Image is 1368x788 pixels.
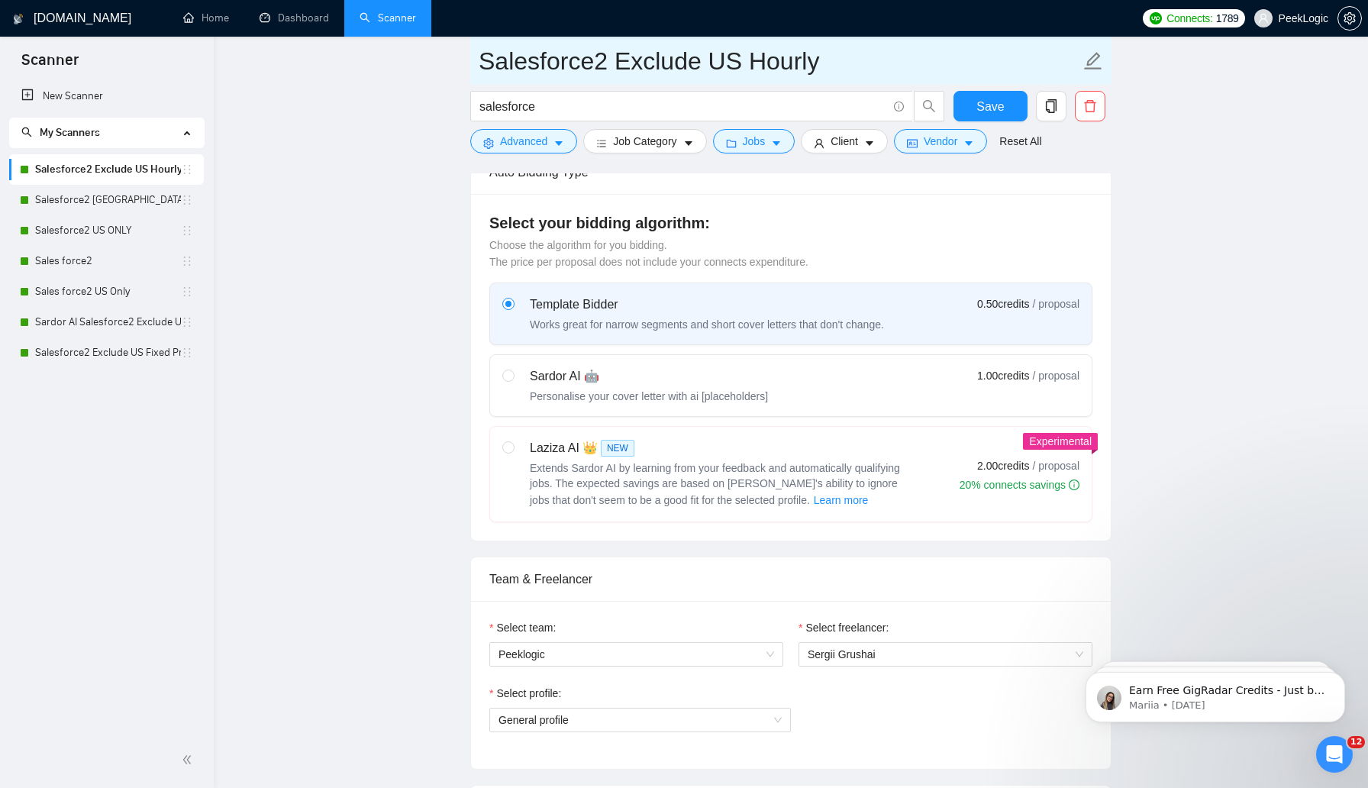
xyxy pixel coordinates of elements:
[21,81,192,111] a: New Scanner
[21,126,100,139] span: My Scanners
[1083,51,1103,71] span: edit
[596,137,607,149] span: bars
[9,185,204,215] li: Salesforce2 US
[771,137,782,149] span: caret-down
[1036,91,1066,121] button: copy
[181,194,193,206] span: holder
[489,619,556,636] label: Select team:
[977,367,1029,384] span: 1.00 credits
[35,246,181,276] a: Sales force2
[260,11,329,24] a: dashboardDashboard
[814,492,869,509] span: Learn more
[1337,6,1362,31] button: setting
[1063,640,1368,747] iframe: Intercom notifications message
[360,11,416,24] a: searchScanner
[1033,368,1079,383] span: / proposal
[814,137,824,149] span: user
[9,337,204,368] li: Salesforce2 Exclude US Fixed Price
[489,557,1092,601] div: Team & Freelancer
[907,137,918,149] span: idcard
[726,137,737,149] span: folder
[1166,10,1212,27] span: Connects:
[9,154,204,185] li: Salesforce2 Exclude US Hourly
[743,133,766,150] span: Jobs
[21,127,32,137] span: search
[181,163,193,176] span: holder
[894,102,904,111] span: info-circle
[181,316,193,328] span: holder
[496,685,561,702] span: Select profile:
[924,133,957,150] span: Vendor
[530,367,768,386] div: Sardor AI 🤖
[894,129,987,153] button: idcardVendorcaret-down
[9,81,204,111] li: New Scanner
[1347,736,1365,748] span: 12
[35,337,181,368] a: Salesforce2 Exclude US Fixed Price
[530,462,900,506] span: Extends Sardor AI by learning from your feedback and automatically qualifying jobs. The expected ...
[40,126,100,139] span: My Scanners
[530,389,768,404] div: Personalise your cover letter with ai [placeholders]
[1216,10,1239,27] span: 1789
[35,276,181,307] a: Sales force2 US Only
[489,239,808,268] span: Choose the algorithm for you bidding. The price per proposal does not include your connects expen...
[801,129,888,153] button: userClientcaret-down
[498,709,782,731] span: General profile
[808,643,1083,666] span: Sergii Grushai
[9,215,204,246] li: Salesforce2 US ONLY
[181,255,193,267] span: holder
[1076,99,1105,113] span: delete
[977,457,1029,474] span: 2.00 credits
[9,307,204,337] li: Sardor AI Salesforce2 Exclude US
[813,491,870,509] button: Laziza AI NEWExtends Sardor AI by learning from your feedback and automatically qualifying jobs. ...
[914,91,944,121] button: search
[1033,296,1079,312] span: / proposal
[1069,480,1079,490] span: info-circle
[182,752,197,767] span: double-left
[9,49,91,81] span: Scanner
[181,286,193,298] span: holder
[583,129,706,153] button: barsJob Categorycaret-down
[999,133,1041,150] a: Reset All
[1075,91,1105,121] button: delete
[915,99,944,113] span: search
[953,91,1028,121] button: Save
[1316,736,1353,773] iframe: Intercom live chat
[960,477,1079,492] div: 20% connects savings
[181,347,193,359] span: holder
[13,7,24,31] img: logo
[470,129,577,153] button: settingAdvancedcaret-down
[713,129,795,153] button: folderJobscaret-down
[9,276,204,307] li: Sales force2 US Only
[1037,99,1066,113] span: copy
[976,97,1004,116] span: Save
[831,133,858,150] span: Client
[489,212,1092,234] h4: Select your bidding algorithm:
[498,643,774,666] span: Peeklogic
[479,97,887,116] input: Search Freelance Jobs...
[183,11,229,24] a: homeHome
[1029,435,1092,447] span: Experimental
[582,439,598,457] span: 👑
[530,317,884,332] div: Works great for narrow segments and short cover letters that don't change.
[601,440,634,457] span: NEW
[483,137,494,149] span: setting
[683,137,694,149] span: caret-down
[35,307,181,337] a: Sardor AI Salesforce2 Exclude US
[530,295,884,314] div: Template Bidder
[963,137,974,149] span: caret-down
[613,133,676,150] span: Job Category
[35,154,181,185] a: Salesforce2 Exclude US Hourly
[1258,13,1269,24] span: user
[864,137,875,149] span: caret-down
[35,215,181,246] a: Salesforce2 US ONLY
[530,439,911,457] div: Laziza AI
[553,137,564,149] span: caret-down
[500,133,547,150] span: Advanced
[799,619,889,636] label: Select freelancer:
[1338,12,1361,24] span: setting
[479,42,1080,80] input: Scanner name...
[977,295,1029,312] span: 0.50 credits
[1033,458,1079,473] span: / proposal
